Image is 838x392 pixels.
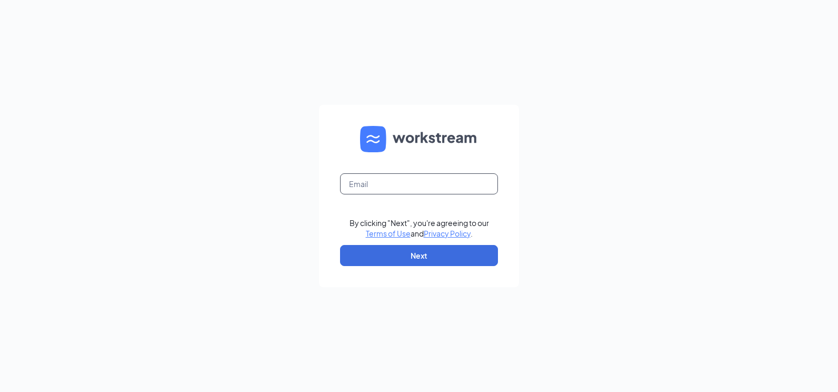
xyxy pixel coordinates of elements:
div: By clicking "Next", you're agreeing to our and . [350,218,489,239]
input: Email [340,173,498,194]
a: Privacy Policy [424,229,471,238]
img: WS logo and Workstream text [360,126,478,152]
a: Terms of Use [366,229,411,238]
button: Next [340,245,498,266]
